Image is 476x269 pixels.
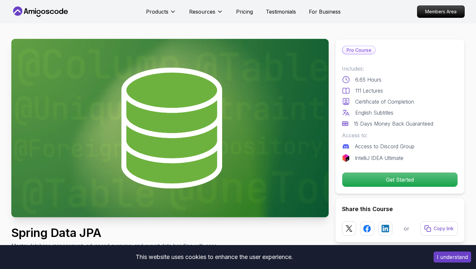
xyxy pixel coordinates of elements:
img: jetbrains logo [342,154,350,162]
p: Certificate of Completion [355,98,414,106]
p: 6.65 Hours [355,76,381,84]
p: or [404,225,409,232]
p: Access to: [342,131,458,139]
a: Pricing [236,8,253,16]
p: Get Started [342,173,458,187]
p: Resources [189,8,215,16]
img: spring-data-jpa_thumbnail [11,39,329,217]
p: Access to Discord Group [355,142,414,150]
p: Pro Course [343,46,375,54]
button: Resources [189,8,223,21]
p: Members Area [417,6,464,17]
a: Testimonials [266,8,296,16]
p: English Subtitles [355,109,393,117]
h2: Share this Course [342,205,458,214]
a: Members Area [417,6,465,18]
button: Copy link [420,221,458,236]
p: Products [146,8,168,16]
p: Master database management, advanced querying, and expert data handling with ease [11,242,217,250]
div: This website uses cookies to enhance the user experience. [5,250,424,264]
h1: Spring Data JPA [11,226,217,239]
button: Accept cookies [434,252,471,263]
p: Includes: [342,65,458,73]
a: For Business [309,8,341,16]
p: Copy link [434,225,454,232]
button: Get Started [342,172,458,187]
p: 15 Days Money Back Guaranteed [354,120,433,128]
button: Products [146,8,176,21]
p: 111 Lectures [355,87,383,95]
p: IntelliJ IDEA Ultimate [355,154,403,162]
